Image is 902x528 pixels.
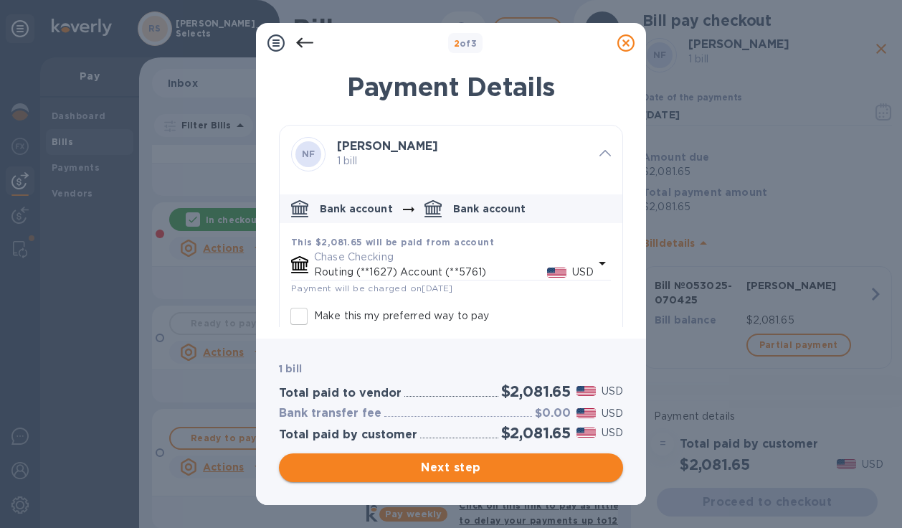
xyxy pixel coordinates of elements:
[453,202,526,216] p: Bank account
[454,38,478,49] b: of 3
[279,363,302,374] b: 1 bill
[602,384,623,399] p: USD
[572,265,594,280] p: USD
[291,237,494,247] b: This $2,081.65 will be paid from account
[314,265,547,280] p: Routing (**1627) Account (**5761)
[291,283,453,293] span: Payment will be charged on [DATE]
[576,428,596,438] img: USD
[547,268,566,278] img: USD
[280,126,622,183] div: NF[PERSON_NAME] 1 bill
[279,428,417,442] h3: Total paid by customer
[290,459,612,476] span: Next step
[302,148,315,159] b: NF
[279,72,623,102] h1: Payment Details
[279,407,381,420] h3: Bank transfer fee
[279,453,623,482] button: Next step
[501,382,571,400] h2: $2,081.65
[320,202,393,216] p: Bank account
[576,386,596,396] img: USD
[280,189,622,400] div: default-method
[337,154,588,169] p: 1 bill
[279,387,402,400] h3: Total paid to vendor
[602,425,623,440] p: USD
[501,424,571,442] h2: $2,081.65
[602,406,623,421] p: USD
[454,38,460,49] span: 2
[337,139,438,153] b: [PERSON_NAME]
[535,407,571,420] h3: $0.00
[314,250,594,265] p: Chase Checking
[314,308,489,324] p: Make this my preferred way to pay
[576,408,596,418] img: USD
